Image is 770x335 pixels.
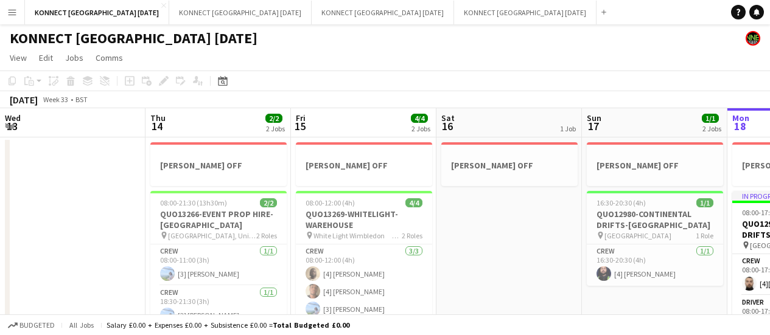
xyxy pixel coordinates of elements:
h3: [PERSON_NAME] OFF [441,160,578,171]
span: 1/1 [696,198,713,207]
span: 16 [439,119,455,133]
app-job-card: [PERSON_NAME] OFF [587,142,723,186]
span: Week 33 [40,95,71,104]
div: 1 Job [560,124,576,133]
app-job-card: [PERSON_NAME] OFF [296,142,432,186]
h3: [PERSON_NAME] OFF [587,160,723,171]
span: 4/4 [405,198,422,207]
span: 1 Role [696,231,713,240]
h1: KONNECT [GEOGRAPHIC_DATA] [DATE] [10,29,257,47]
a: Comms [91,50,128,66]
app-job-card: [PERSON_NAME] OFF [150,142,287,186]
h3: QUO13266-EVENT PROP HIRE-[GEOGRAPHIC_DATA] [150,209,287,230]
button: KONNECT [GEOGRAPHIC_DATA] [DATE] [169,1,312,24]
span: 18 [730,119,749,133]
button: KONNECT [GEOGRAPHIC_DATA] [DATE] [312,1,454,24]
div: [DATE] [10,94,38,106]
span: 1/1 [702,114,719,123]
span: Sun [587,112,601,123]
app-job-card: 08:00-21:30 (13h30m)2/2QUO13266-EVENT PROP HIRE-[GEOGRAPHIC_DATA] [GEOGRAPHIC_DATA], University o... [150,191,287,327]
div: 2 Jobs [702,124,721,133]
span: Thu [150,112,166,123]
a: Jobs [60,50,88,66]
span: White Light Wimbledon [STREET_ADDRESS] [313,231,402,240]
h3: [PERSON_NAME] OFF [150,160,287,171]
span: Total Budgeted £0.00 [273,320,349,330]
span: 08:00-21:30 (13h30m) [160,198,227,207]
app-user-avatar: Konnect 24hr EMERGENCY NR* [746,31,760,46]
span: Fri [296,112,306,123]
a: Edit [34,50,58,66]
app-job-card: [PERSON_NAME] OFF [441,142,578,186]
app-card-role: Crew3/308:00-12:00 (4h)[4] [PERSON_NAME][4] [PERSON_NAME][3] [PERSON_NAME] [296,244,432,321]
span: Wed [5,112,21,123]
app-card-role: Crew1/118:30-21:30 (3h)[3] [PERSON_NAME] [150,286,287,327]
span: 2/2 [265,114,282,123]
span: 16:30-20:30 (4h) [597,198,646,207]
span: View [10,52,27,63]
span: 15 [294,119,306,133]
span: 2/2 [260,198,277,207]
span: Jobs [65,52,83,63]
button: KONNECT [GEOGRAPHIC_DATA] [DATE] [454,1,597,24]
span: Edit [39,52,53,63]
span: Mon [732,112,749,123]
h3: [PERSON_NAME] OFF [296,160,432,171]
span: 2 Roles [256,231,277,240]
span: Sat [441,112,455,123]
span: 17 [585,119,601,133]
span: [GEOGRAPHIC_DATA] [604,231,671,240]
span: 14 [149,119,166,133]
app-card-role: Crew1/108:00-11:00 (3h)[3] [PERSON_NAME] [150,244,287,286]
div: 2 Jobs [411,124,430,133]
div: Salary £0.00 + Expenses £0.00 + Subsistence £0.00 = [107,320,349,330]
h3: QUO12980-CONTINENTAL DRIFTS-[GEOGRAPHIC_DATA] [587,209,723,230]
app-card-role: Crew1/116:30-20:30 (4h)[4] [PERSON_NAME] [587,244,723,286]
span: 08:00-12:00 (4h) [306,198,355,207]
div: BST [75,95,88,104]
span: 13 [3,119,21,133]
span: [GEOGRAPHIC_DATA], University of [STREET_ADDRESS] [168,231,256,240]
button: Budgeted [6,319,57,332]
span: Budgeted [19,321,55,330]
a: View [5,50,32,66]
span: 2 Roles [402,231,422,240]
span: Comms [96,52,123,63]
span: 4/4 [411,114,428,123]
div: 2 Jobs [266,124,285,133]
app-job-card: 16:30-20:30 (4h)1/1QUO12980-CONTINENTAL DRIFTS-[GEOGRAPHIC_DATA] [GEOGRAPHIC_DATA]1 RoleCrew1/116... [587,191,723,286]
span: All jobs [67,320,96,330]
button: KONNECT [GEOGRAPHIC_DATA] [DATE] [25,1,169,24]
h3: QUO13269-WHITELIGHT-WAREHOUSE [296,209,432,230]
